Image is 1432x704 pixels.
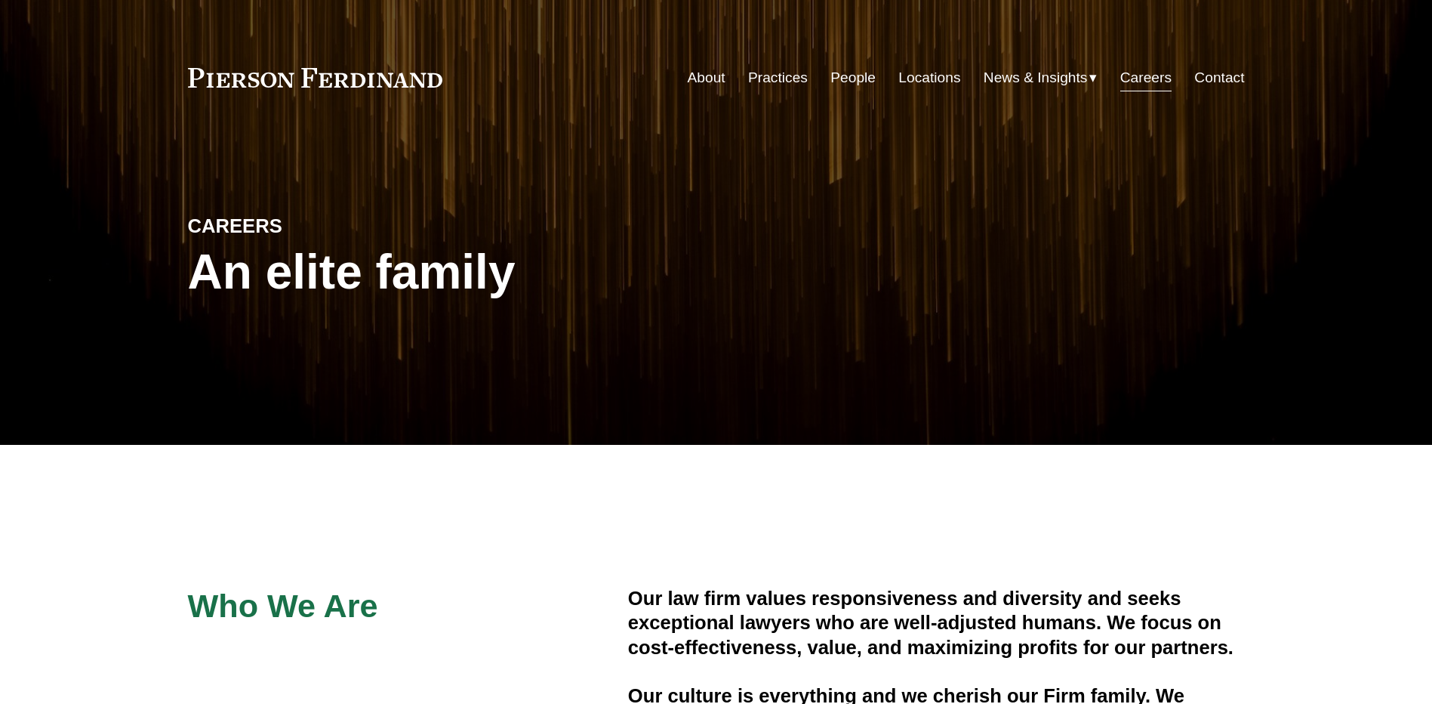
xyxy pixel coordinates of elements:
h4: CAREERS [188,214,452,238]
a: Careers [1120,63,1172,92]
h4: Our law firm values responsiveness and diversity and seeks exceptional lawyers who are well-adjus... [628,586,1245,659]
h1: An elite family [188,245,716,300]
a: About [688,63,725,92]
a: Locations [898,63,960,92]
a: Practices [748,63,808,92]
a: folder dropdown [984,63,1098,92]
span: Who We Are [188,588,378,624]
span: News & Insights [984,65,1088,91]
a: Contact [1194,63,1244,92]
a: People [830,63,876,92]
